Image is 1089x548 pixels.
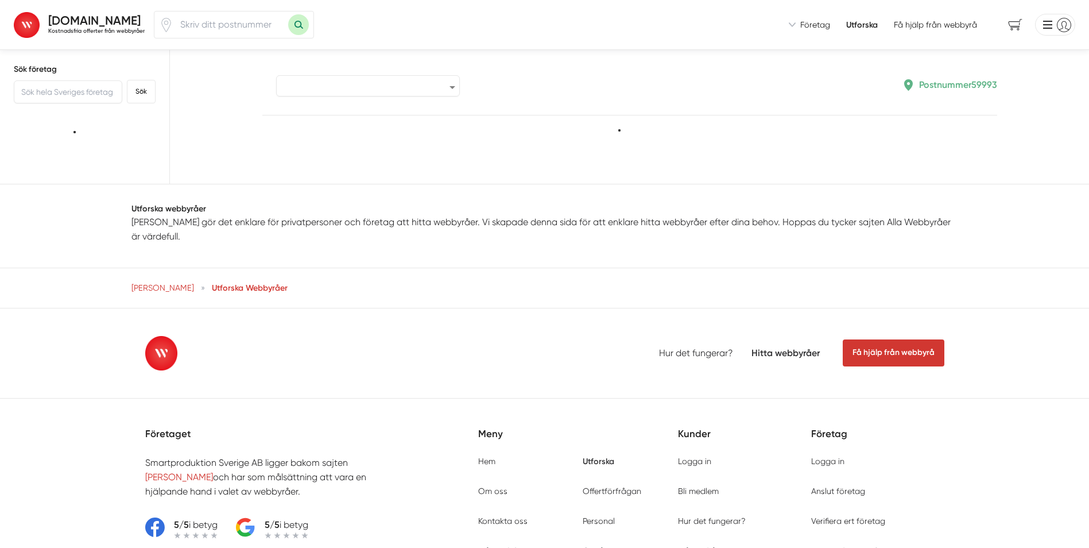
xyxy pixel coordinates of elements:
[145,518,218,539] a: 5/5i betyg
[48,27,145,34] h2: Kostnadsfria offerter från webbyråer
[131,203,958,214] h1: Utforska webbyråer
[131,215,958,244] p: [PERSON_NAME] gör det enklare för privatpersoner och företag att hitta webbyråer. Vi skapade denn...
[145,426,478,456] h5: Företaget
[678,487,719,496] a: Bli medlem
[174,519,189,530] strong: 5/5
[811,426,944,456] h5: Företag
[478,516,528,526] a: Kontakta oss
[48,13,141,28] strong: [DOMAIN_NAME]
[583,516,615,526] a: Personal
[288,14,309,35] button: Sök med postnummer
[678,516,746,526] a: Hur det fungerar?
[174,518,218,532] p: i betyg
[14,80,122,103] input: Sök hela Sveriges företag här...
[478,487,507,496] a: Om oss
[131,282,958,294] nav: Breadcrumb
[131,283,194,292] a: [PERSON_NAME]
[843,339,944,366] span: Få hjälp från webbyrå
[173,11,288,38] input: Skriv ditt postnummer
[478,426,678,456] h5: Meny
[14,12,40,38] img: Alla Webbyråer
[265,519,280,530] strong: 5/5
[583,456,614,466] a: Utforska
[145,336,178,371] img: Logotyp Alla Webbyråer
[800,19,830,30] span: Företag
[811,487,865,496] a: Anslut företag
[127,80,156,103] button: Sök
[201,282,205,294] span: »
[811,516,885,526] a: Verifiera ert företag
[478,457,495,466] a: Hem
[1000,15,1030,35] span: navigation-cart
[14,9,145,40] a: Alla Webbyråer [DOMAIN_NAME] Kostnadsfria offerter från webbyråer
[145,472,213,483] a: [PERSON_NAME]
[14,64,156,75] h5: Sök företag
[919,78,997,92] p: Postnummer 59993
[678,426,811,456] h5: Kunder
[659,348,733,358] a: Hur det fungerar?
[846,19,878,30] a: Utforska
[145,456,402,499] p: Smartproduktion Sverige AB ligger bakom sajten och har som målsättning att vara en hjälpande hand...
[894,19,977,30] span: Få hjälp från webbyrå
[751,348,820,358] a: Hitta webbyråer
[811,457,844,466] a: Logga in
[159,18,173,32] svg: Pin / Karta
[159,18,173,32] span: Klicka för att använda din position.
[265,518,308,532] p: i betyg
[583,487,641,496] a: Offertförfrågan
[678,457,711,466] a: Logga in
[236,518,308,539] a: 5/5i betyg
[212,283,288,293] a: Utforska Webbyråer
